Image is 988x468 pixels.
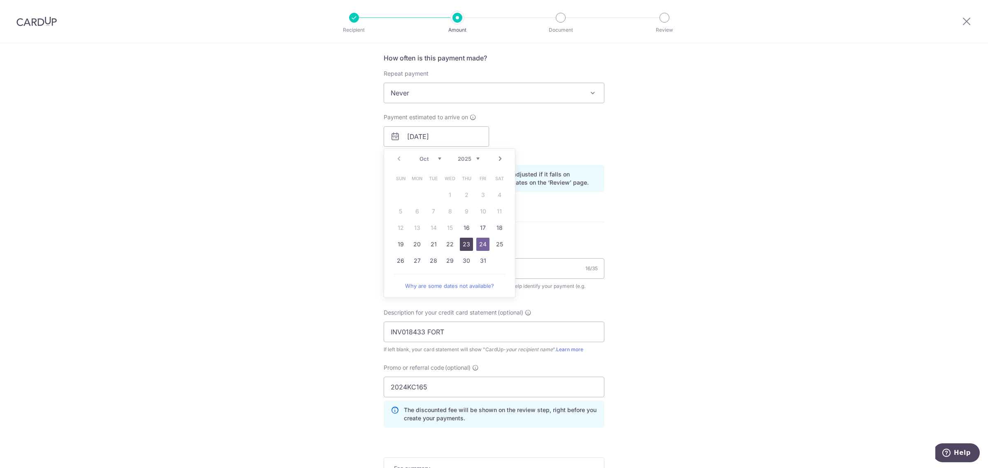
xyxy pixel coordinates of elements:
a: Next [495,154,505,164]
p: Amount [427,26,488,34]
span: Payment estimated to arrive on [384,113,468,121]
span: Thursday [460,172,473,185]
span: Tuesday [427,172,440,185]
input: Example: Rent [384,322,604,342]
a: 18 [493,221,506,234]
span: Monday [410,172,424,185]
p: Review [634,26,695,34]
a: 30 [460,254,473,267]
a: 17 [476,221,489,234]
p: Recipient [324,26,384,34]
a: 21 [427,238,440,251]
a: 22 [443,238,457,251]
span: Friday [476,172,489,185]
a: 25 [493,238,506,251]
p: Document [530,26,591,34]
p: The discounted fee will be shown on the review step, right before you create your payments. [404,406,597,422]
a: 27 [410,254,424,267]
label: Repeat payment [384,70,429,78]
span: Description for your credit card statement [384,308,497,317]
span: Never [384,83,604,103]
a: 26 [394,254,407,267]
span: (optional) [445,364,471,372]
span: Saturday [493,172,506,185]
a: 23 [460,238,473,251]
a: 28 [427,254,440,267]
a: 24 [476,238,489,251]
i: your recipient name [506,346,553,352]
div: 16/35 [585,264,598,273]
span: Sunday [394,172,407,185]
a: 29 [443,254,457,267]
img: CardUp [16,16,57,26]
a: 16 [460,221,473,234]
a: Learn more [556,346,583,352]
div: If left blank, your card statement will show "CardUp- ". [384,345,604,354]
a: 20 [410,238,424,251]
a: 31 [476,254,489,267]
a: 19 [394,238,407,251]
h5: How often is this payment made? [384,53,604,63]
span: (optional) [498,308,523,317]
input: DD / MM / YYYY [384,126,489,147]
span: Wednesday [443,172,457,185]
a: Why are some dates not available? [394,278,505,294]
span: Promo or referral code [384,364,444,372]
iframe: Opens a widget where you can find more information [935,443,980,464]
